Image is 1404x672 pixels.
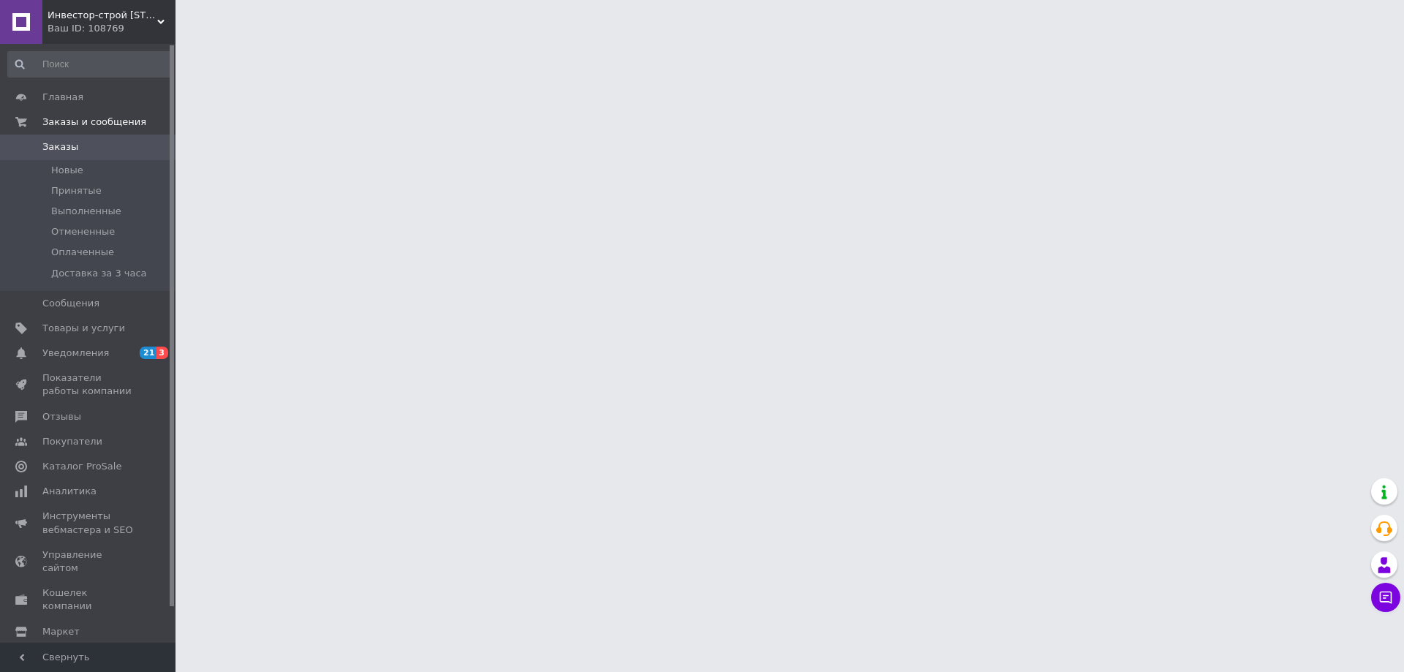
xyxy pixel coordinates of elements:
span: Показатели работы компании [42,371,135,398]
span: Кошелек компании [42,586,135,613]
span: Маркет [42,625,80,638]
span: Заказы и сообщения [42,116,146,129]
span: Инструменты вебмастера и SEO [42,510,135,536]
span: Управление сайтом [42,548,135,575]
span: Новые [51,164,83,177]
span: Сообщения [42,297,99,310]
span: Инвестор-строй Харьков, ул Биологическая 24, Победителей 8, Московский проспект 247 [48,9,157,22]
span: Аналитика [42,485,97,498]
span: Отмененные [51,225,115,238]
button: Чат с покупателем [1371,583,1400,612]
span: Уведомления [42,347,109,360]
span: Отзывы [42,410,81,423]
span: Принятые [51,184,102,197]
span: Заказы [42,140,78,154]
span: Главная [42,91,83,104]
span: 21 [140,347,156,359]
span: 3 [156,347,168,359]
span: Оплаченные [51,246,114,259]
span: Выполненные [51,205,121,218]
span: Каталог ProSale [42,460,121,473]
span: Покупатели [42,435,102,448]
input: Поиск [7,51,173,78]
span: Доставка за 3 часа [51,267,147,280]
div: Ваш ID: 108769 [48,22,175,35]
span: Товары и услуги [42,322,125,335]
